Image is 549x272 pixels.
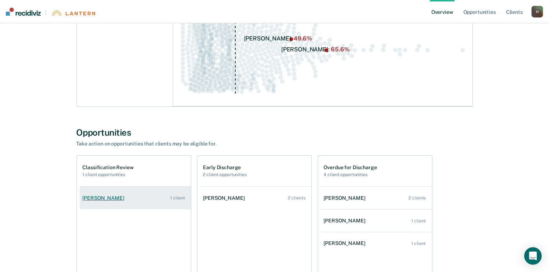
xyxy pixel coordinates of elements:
a: [PERSON_NAME] 1 client [321,210,432,231]
h2: 4 client opportunities [324,172,377,177]
a: | [6,8,95,16]
div: [PERSON_NAME] [324,195,368,201]
h1: Classification Review [83,164,134,171]
div: Take action on opportunities that clients may be eligible for. [77,141,332,147]
h2: 1 client opportunities [83,172,134,177]
div: 1 client [170,195,185,201]
div: 2 clients [288,195,306,201]
div: [PERSON_NAME] [324,240,368,246]
a: [PERSON_NAME] 2 clients [200,188,311,209]
div: [PERSON_NAME] [324,218,368,224]
div: 1 client [411,241,426,246]
span: | [41,9,51,16]
div: 1 client [411,218,426,224]
button: H [532,6,543,18]
div: [PERSON_NAME] [83,195,127,201]
div: Open Intercom Messenger [524,247,542,265]
a: [PERSON_NAME] 1 client [80,188,191,209]
div: [PERSON_NAME] [203,195,248,201]
h2: 2 client opportunities [203,172,247,177]
img: Recidiviz [6,8,41,16]
h1: Overdue for Discharge [324,164,377,171]
img: Lantern [51,10,95,16]
a: [PERSON_NAME] 2 clients [321,188,432,209]
div: 2 clients [409,195,426,201]
h1: Early Discharge [203,164,247,171]
a: [PERSON_NAME] 1 client [321,233,432,254]
div: Opportunities [77,127,473,138]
